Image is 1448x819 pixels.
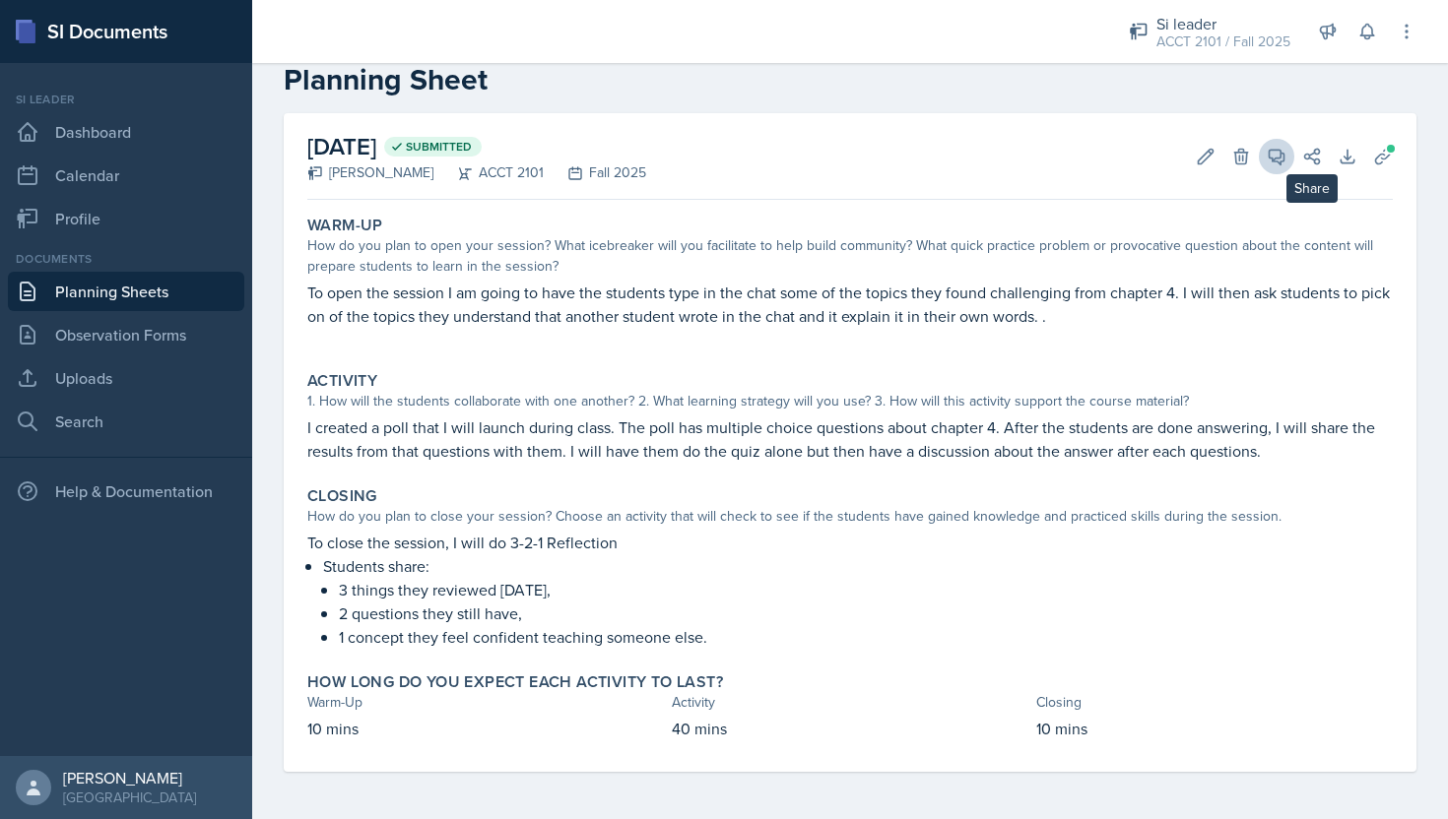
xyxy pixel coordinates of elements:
[63,768,196,787] div: [PERSON_NAME]
[8,112,244,152] a: Dashboard
[307,371,377,391] label: Activity
[307,391,1393,411] div: 1. How will the students collaborate with one another? 2. What learning strategy will you use? 3....
[8,199,244,238] a: Profile
[1036,692,1393,713] div: Closing
[8,272,244,311] a: Planning Sheets
[406,139,472,155] span: Submitted
[8,472,244,511] div: Help & Documentation
[307,506,1393,527] div: How do you plan to close your session? Choose an activity that will check to see if the students ...
[307,162,433,183] div: [PERSON_NAME]
[307,415,1393,463] p: I created a poll that I will launch during class. The poll has multiple choice questions about ch...
[339,625,1393,649] p: 1 concept they feel confident teaching someone else.
[307,235,1393,277] div: How do you plan to open your session? What icebreaker will you facilitate to help build community...
[284,62,1416,97] h2: Planning Sheet
[307,281,1393,328] p: To open the session I am going to have the students type in the chat some of the topics they foun...
[307,216,383,235] label: Warm-Up
[1036,717,1393,740] p: 10 mins
[544,162,646,183] div: Fall 2025
[307,717,664,740] p: 10 mins
[1156,12,1290,35] div: Si leader
[433,162,544,183] div: ACCT 2101
[8,315,244,354] a: Observation Forms
[339,578,1393,601] p: 3 things they reviewed [DATE],
[307,672,723,692] label: How long do you expect each activity to last?
[307,486,377,506] label: Closing
[307,531,1393,554] p: To close the session, I will do 3-2-1 Reflection
[307,129,646,164] h2: [DATE]
[8,250,244,268] div: Documents
[672,717,1028,740] p: 40 mins
[8,156,244,195] a: Calendar
[339,601,1393,625] p: 2 questions they still have,
[1156,31,1290,52] div: ACCT 2101 / Fall 2025
[1294,139,1330,174] button: Share
[672,692,1028,713] div: Activity
[307,692,664,713] div: Warm-Up
[8,402,244,441] a: Search
[63,787,196,807] div: [GEOGRAPHIC_DATA]
[323,554,1393,578] p: Students share:
[8,91,244,108] div: Si leader
[8,358,244,398] a: Uploads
